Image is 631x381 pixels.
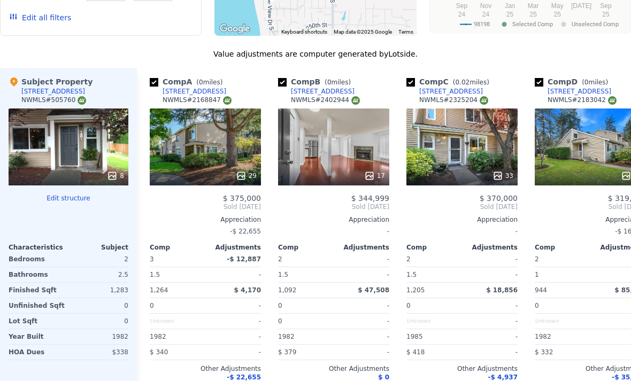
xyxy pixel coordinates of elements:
[278,203,389,211] span: Sold [DATE]
[406,329,460,344] div: 1985
[150,364,261,373] div: Other Adjustments
[406,224,518,239] div: -
[150,87,226,96] a: [STREET_ADDRESS]
[600,2,612,10] text: Sep
[278,364,389,373] div: Other Adjustments
[68,243,128,252] div: Subject
[535,267,588,282] div: 1
[278,224,389,239] div: -
[150,243,205,252] div: Comp
[9,267,66,282] div: Bathrooms
[334,29,392,35] span: Map data ©2025 Google
[464,314,518,329] div: -
[364,170,385,181] div: 17
[535,255,539,263] span: 2
[480,96,488,105] img: NWMLS Logo
[535,87,611,96] a: [STREET_ADDRESS]
[406,314,460,329] div: Unknown
[150,203,261,211] span: Sold [DATE]
[291,96,360,105] div: NWMLS # 2402944
[571,2,591,10] text: [DATE]
[78,96,86,105] img: NWMLS Logo
[9,76,93,87] div: Subject Property
[150,302,154,309] span: 0
[71,345,128,360] div: $338
[150,348,168,356] span: $ 340
[406,364,518,373] div: Other Adjustments
[207,314,261,329] div: -
[572,21,619,28] text: Unselected Comp
[281,28,327,36] button: Keyboard shortcuts
[535,76,612,87] div: Comp D
[71,298,128,313] div: 0
[278,87,355,96] a: [STREET_ADDRESS]
[406,286,425,294] span: 1,205
[207,267,261,282] div: -
[217,22,252,36] a: Open this area in Google Maps (opens a new window)
[150,329,203,344] div: 1982
[351,194,389,203] span: $ 344,999
[230,228,261,235] span: -$ 22,655
[336,298,389,313] div: -
[535,286,547,294] span: 944
[406,302,411,309] span: 0
[474,21,490,28] text: 98198
[551,2,563,10] text: May
[406,76,494,87] div: Comp C
[336,252,389,267] div: -
[548,96,617,105] div: NWMLS # 2183042
[9,12,71,23] button: Edit all filters
[9,283,66,298] div: Finished Sqft
[278,255,282,263] span: 2
[71,329,128,344] div: 1982
[9,194,128,203] button: Edit structure
[278,267,332,282] div: 1.5
[223,194,261,203] span: $ 375,000
[9,329,66,344] div: Year Built
[584,79,589,86] span: 0
[9,345,66,360] div: HOA Dues
[358,286,389,294] span: $ 47,508
[150,267,203,282] div: 1.5
[406,348,425,356] span: $ 418
[278,302,282,309] span: 0
[406,243,462,252] div: Comp
[205,243,261,252] div: Adjustments
[192,79,227,86] span: ( miles)
[464,252,518,267] div: -
[608,96,617,105] img: NWMLS Logo
[107,170,124,181] div: 8
[71,314,128,329] div: 0
[199,79,203,86] span: 0
[207,298,261,313] div: -
[21,96,86,105] div: NWMLS # 505760
[278,286,296,294] span: 1,092
[378,374,389,381] span: $ 0
[336,345,389,360] div: -
[458,11,465,18] text: 24
[602,11,610,18] text: 25
[419,96,488,105] div: NWMLS # 2325204
[553,11,561,18] text: 25
[334,243,389,252] div: Adjustments
[406,267,460,282] div: 1.5
[578,79,612,86] span: ( miles)
[71,252,128,267] div: 2
[9,252,66,267] div: Bedrooms
[529,11,537,18] text: 25
[336,267,389,282] div: -
[234,286,261,294] span: $ 4,170
[486,286,518,294] span: $ 18,856
[464,298,518,313] div: -
[227,374,261,381] span: -$ 22,655
[150,215,261,224] div: Appreciation
[488,374,518,381] span: -$ 4,937
[320,79,355,86] span: ( miles)
[456,2,467,10] text: Sep
[480,2,491,10] text: Nov
[493,170,513,181] div: 33
[351,96,360,105] img: NWMLS Logo
[207,329,261,344] div: -
[406,87,483,96] a: [STREET_ADDRESS]
[9,314,66,329] div: Lot Sqft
